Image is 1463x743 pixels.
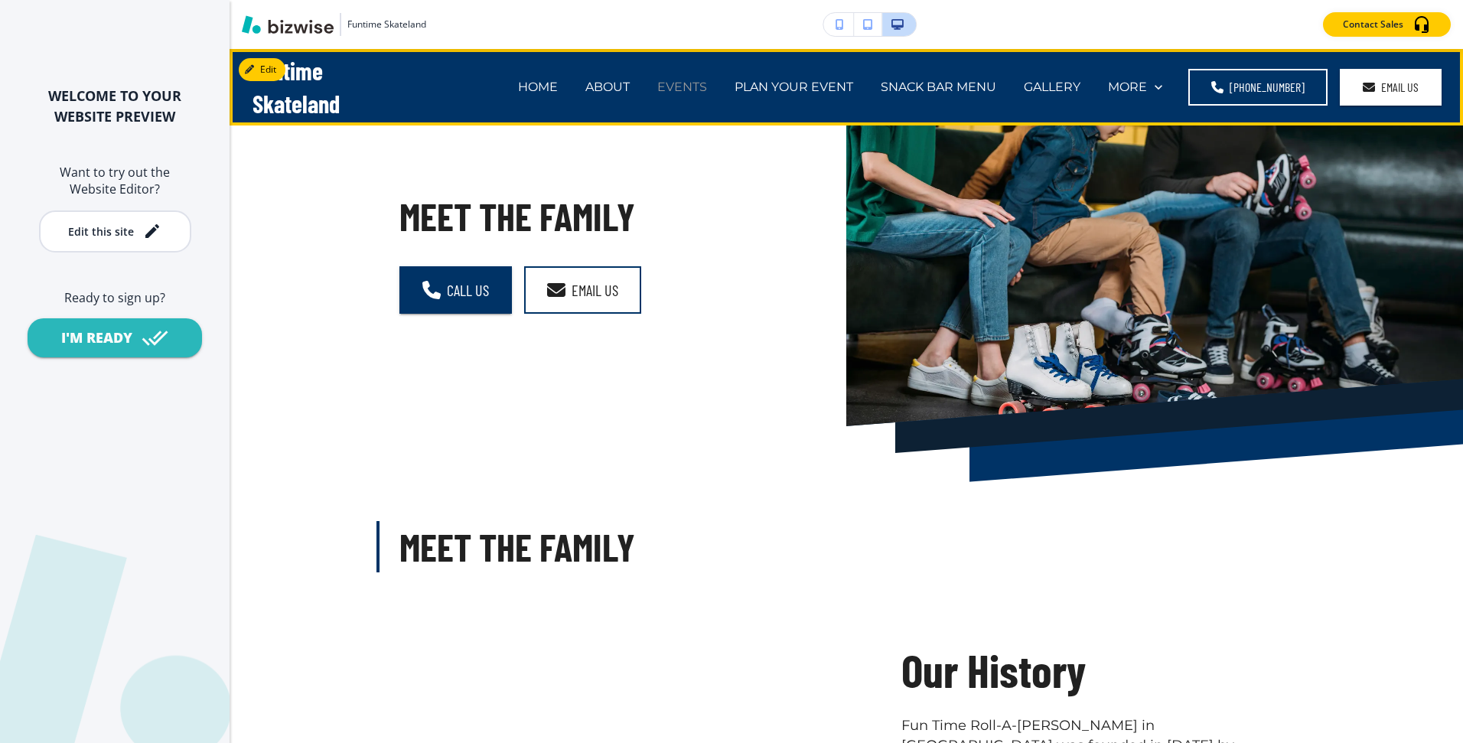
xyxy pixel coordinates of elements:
p: PLAN YOUR EVENT [735,78,853,96]
button: Funtime Skateland [242,13,426,36]
h3: Meet the Family [399,521,1293,572]
h3: Funtime Skateland [347,18,426,31]
a: Email Us [1340,69,1442,106]
h2: Our History [901,640,1293,701]
p: HOME [518,78,558,96]
img: Bizwise Logo [242,15,334,34]
a: Call Us [399,266,512,314]
div: Edit this site [68,226,134,237]
p: ABOUT [585,78,630,96]
p: Contact Sales [1343,18,1403,31]
p: EVENTS [657,78,707,96]
h3: Meet the family [399,191,791,242]
h4: Funtime Skateland [253,54,395,119]
p: GALLERY [1024,78,1080,96]
p: MORE [1108,78,1147,96]
a: Email Us [524,266,641,314]
p: SNACK BAR MENU [881,78,996,96]
a: [PHONE_NUMBER] [1188,69,1328,106]
h6: Want to try out the Website Editor? [24,164,205,198]
h6: Ready to sign up? [24,289,205,306]
button: Edit this site [39,210,191,253]
h2: WELCOME TO YOUR WEBSITE PREVIEW [24,86,205,127]
button: Edit [239,58,285,81]
button: I'M READY [28,318,202,357]
button: Contact Sales [1323,12,1451,37]
div: I'M READY [61,328,132,347]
